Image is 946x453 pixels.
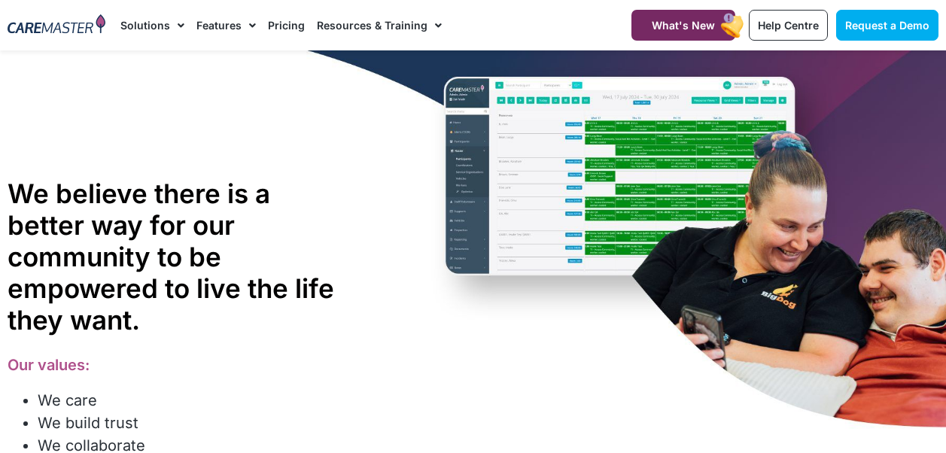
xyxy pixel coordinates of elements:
h1: We believe there is a better way for our community to be empowered to live the life they want. [8,178,342,336]
span: What's New [652,19,715,32]
a: Request a Demo [836,10,938,41]
li: We build trust [38,412,342,434]
a: What's New [631,10,735,41]
h3: Our values: [8,356,342,374]
span: Help Centre [758,19,819,32]
a: Help Centre [749,10,828,41]
img: CareMaster Logo [8,14,105,36]
span: Request a Demo [845,19,929,32]
li: We care [38,389,342,412]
